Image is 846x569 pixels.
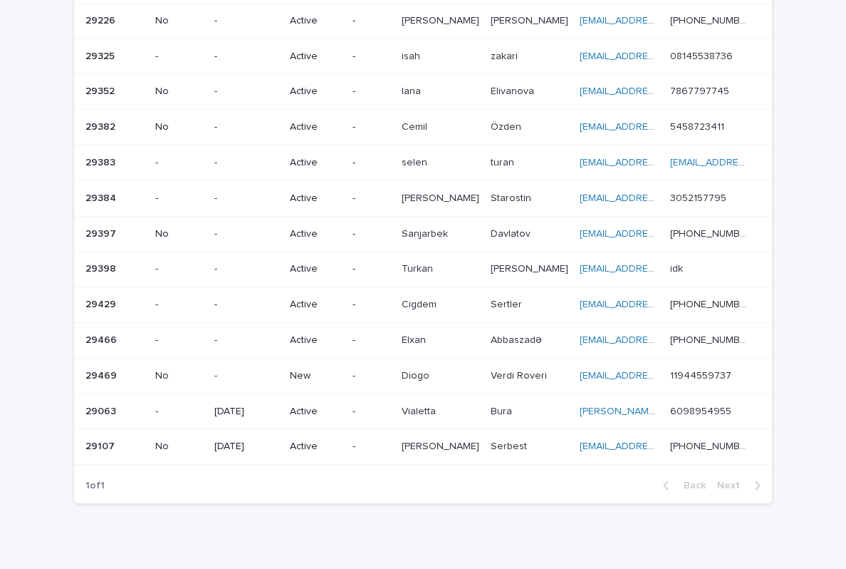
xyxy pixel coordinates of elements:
a: [EMAIL_ADDRESS][DOMAIN_NAME] [580,335,741,345]
p: 29397 [85,225,119,240]
p: - [352,334,390,347]
p: No [155,370,204,382]
p: - [155,193,204,205]
p: 5458723411 [670,118,727,133]
p: Vialetta [402,403,439,418]
p: 29429 [85,296,119,311]
tr: 2935229352 No-Active-IanaIana ElivanovaElivanova [EMAIL_ADDRESS][DOMAIN_NAME] 78677977457867797745 [74,74,772,110]
p: Turkan [402,260,436,275]
p: Elivanova [491,83,537,98]
p: Abbaszadə [491,332,545,347]
a: [EMAIL_ADDRESS][DOMAIN_NAME] [670,158,831,168]
p: Active [290,441,341,453]
span: Next [717,481,748,491]
p: [PERSON_NAME] [491,12,571,27]
p: [PHONE_NUMBER] [670,438,752,453]
p: [PHONE_NUMBER] [670,296,752,311]
p: Active [290,15,341,27]
p: 29382 [85,118,118,133]
button: Back [652,479,711,492]
p: - [155,334,204,347]
a: [EMAIL_ADDRESS][DOMAIN_NAME] [580,371,741,381]
p: [DATE] [214,441,278,453]
p: - [352,441,390,453]
p: 1 of 1 [74,468,116,503]
p: Active [290,299,341,311]
tr: 2938229382 No-Active-CemilCemil ÖzdenÖzden [EMAIL_ADDRESS][DOMAIN_NAME] 54587234115458723411 [74,110,772,145]
p: Active [290,121,341,133]
p: Sertler [491,296,525,311]
p: 29325 [85,48,117,63]
p: [PERSON_NAME] [402,190,482,205]
p: No [155,15,204,27]
p: Active [290,228,341,240]
a: [EMAIL_ADDRESS][DOMAIN_NAME] [580,51,741,61]
p: - [352,15,390,27]
p: 29352 [85,83,117,98]
p: [PERSON_NAME] [402,12,482,27]
p: - [155,51,204,63]
p: - [214,263,278,275]
p: Elxan [402,332,429,347]
p: - [352,299,390,311]
span: Back [675,481,706,491]
p: selen [402,154,430,169]
p: No [155,121,204,133]
a: [EMAIL_ADDRESS][DOMAIN_NAME] [580,193,741,203]
a: [EMAIL_ADDRESS][DOMAIN_NAME] [580,441,741,451]
p: Active [290,263,341,275]
p: - [214,334,278,347]
p: [PERSON_NAME] [491,260,571,275]
tr: 2939729397 No-Active-SanjarbekSanjarbek DavlatovDavlatov [EMAIL_ADDRESS][DOMAIN_NAME] [PHONE_NUMB... [74,216,772,252]
p: - [214,86,278,98]
p: - [352,121,390,133]
p: Active [290,193,341,205]
p: No [155,228,204,240]
p: Sanjarbek [402,225,451,240]
p: - [155,406,204,418]
tr: 2906329063 -[DATE]Active-VialettaVialetta BuraBura [PERSON_NAME][EMAIL_ADDRESS][DOMAIN_NAME] 6098... [74,394,772,429]
button: Next [711,479,772,492]
tr: 2946929469 No-New-DiogoDiogo Verdi RoveriVerdi Roveri [EMAIL_ADDRESS][DOMAIN_NAME] 11944559737119... [74,358,772,394]
p: 11944559737 [670,367,734,382]
p: 29384 [85,190,119,205]
p: - [214,51,278,63]
a: [EMAIL_ADDRESS][DOMAIN_NAME] [580,16,741,26]
tr: 2939829398 --Active-TurkanTurkan [PERSON_NAME][PERSON_NAME] [EMAIL_ADDRESS][DOMAIN_NAME] idkidk [74,252,772,287]
p: - [214,157,278,169]
a: [EMAIL_ADDRESS][DOMAIN_NAME] [580,264,741,274]
p: New [290,370,341,382]
a: [EMAIL_ADDRESS][DOMAIN_NAME] [580,122,741,132]
p: Starostin [491,190,534,205]
p: 29226 [85,12,118,27]
p: Verdi Roveri [491,367,550,382]
p: Davlatov [491,225,533,240]
p: 29469 [85,367,120,382]
p: +994 077 817 19 09 [670,332,752,347]
p: 7867797745 [670,83,732,98]
p: Cemil [402,118,430,133]
tr: 2922629226 No-Active-[PERSON_NAME][PERSON_NAME] [PERSON_NAME][PERSON_NAME] [EMAIL_ADDRESS][DOMAIN... [74,3,772,39]
p: - [352,370,390,382]
p: 6098954955 [670,403,734,418]
p: No [155,441,204,453]
p: [DATE] [214,406,278,418]
a: [EMAIL_ADDRESS][DOMAIN_NAME] [580,229,741,239]
p: - [352,86,390,98]
p: - [352,228,390,240]
p: - [352,157,390,169]
p: Cigdem [402,296,439,311]
p: Active [290,406,341,418]
p: 29063 [85,403,119,418]
p: 08145538736 [670,48,736,63]
p: - [214,370,278,382]
tr: 2942929429 --Active-CigdemCigdem SertlerSertler [EMAIL_ADDRESS][DOMAIN_NAME] [PHONE_NUMBER][PHONE... [74,287,772,323]
p: idk [670,260,686,275]
a: [PERSON_NAME][EMAIL_ADDRESS][DOMAIN_NAME] [580,406,818,416]
p: - [352,406,390,418]
p: - [352,193,390,205]
p: Active [290,157,341,169]
p: [PHONE_NUMBER] [670,225,752,240]
a: [EMAIL_ADDRESS][DOMAIN_NAME] [580,158,741,168]
p: - [352,263,390,275]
